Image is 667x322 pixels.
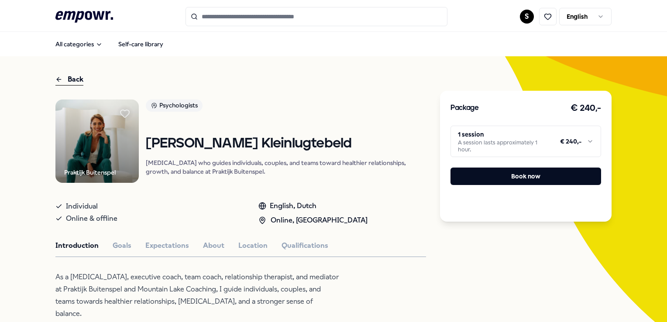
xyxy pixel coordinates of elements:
[186,7,447,26] input: Search for products, categories or subcategories
[450,103,478,114] h3: Package
[450,168,601,185] button: Book now
[258,200,368,212] div: English, Dutch
[146,136,426,151] h1: [PERSON_NAME] Kleinlugtebeld
[55,99,139,183] img: Product Image
[145,240,189,251] button: Expectations
[55,74,83,86] div: Back
[66,212,117,225] span: Online & offline
[203,240,224,251] button: About
[146,99,426,115] a: Psychologists
[55,240,99,251] button: Introduction
[571,101,601,115] h3: € 240,-
[113,240,131,251] button: Goals
[48,35,110,53] button: All categories
[238,240,268,251] button: Location
[258,215,368,226] div: Online, [GEOGRAPHIC_DATA]
[111,35,170,53] a: Self-care library
[282,240,328,251] button: Qualifications
[146,158,426,176] p: [MEDICAL_DATA] who guides individuals, couples, and teams toward healthier relationships, growth,...
[55,271,339,320] p: As a [MEDICAL_DATA], executive coach, team coach, relationship therapist, and mediator at Praktij...
[520,10,534,24] button: S
[48,35,170,53] nav: Main
[66,200,98,212] span: Individual
[146,99,203,112] div: Psychologists
[64,168,116,177] div: Praktijk Buitenspel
